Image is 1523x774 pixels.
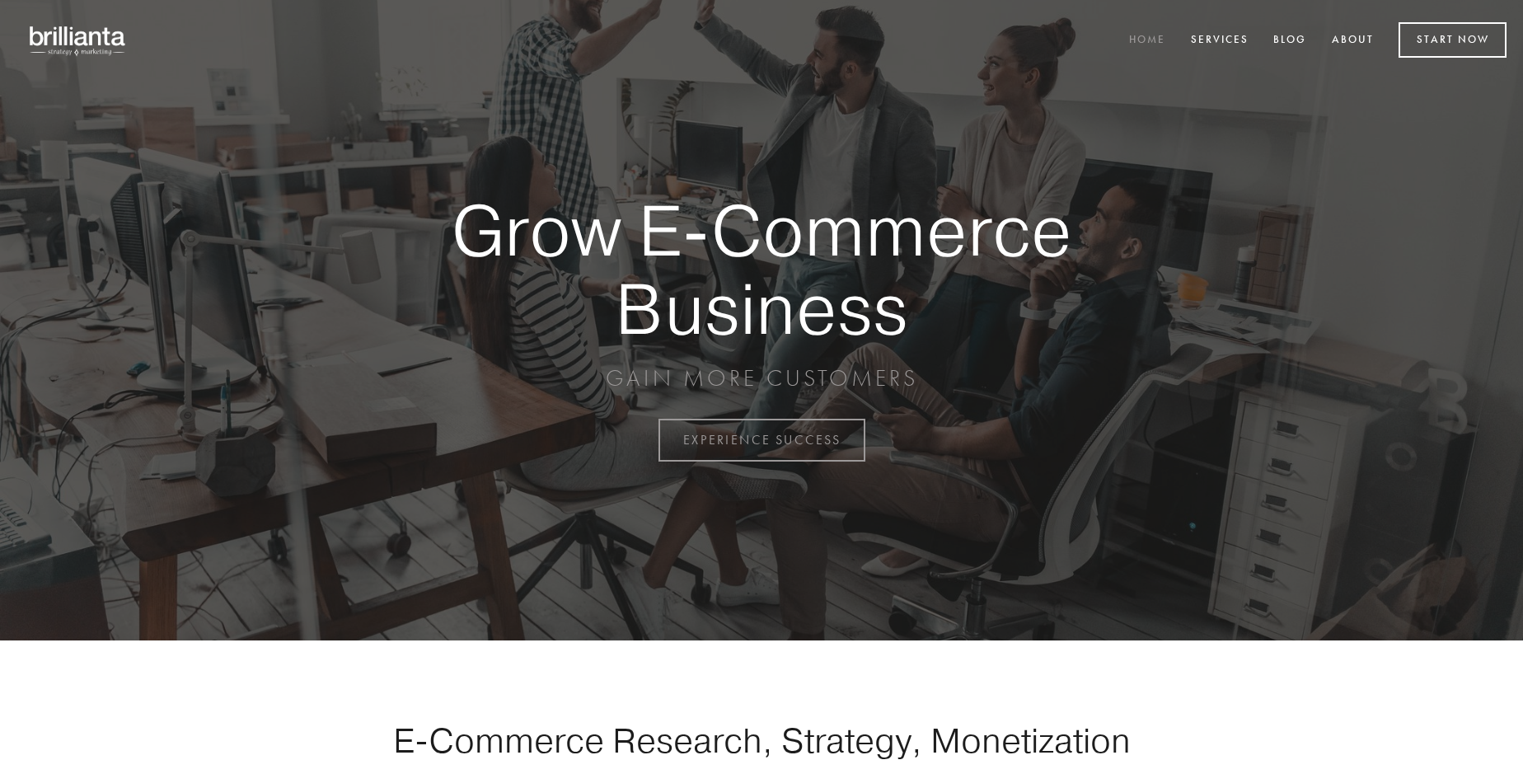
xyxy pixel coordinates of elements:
a: Start Now [1399,22,1507,58]
a: Blog [1263,27,1317,54]
h1: E-Commerce Research, Strategy, Monetization [341,720,1182,761]
a: Services [1180,27,1259,54]
img: brillianta - research, strategy, marketing [16,16,140,64]
a: About [1321,27,1385,54]
p: GAIN MORE CUSTOMERS [394,364,1129,393]
a: Home [1118,27,1176,54]
a: EXPERIENCE SUCCESS [658,419,865,462]
strong: Grow E-Commerce Business [394,191,1129,347]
